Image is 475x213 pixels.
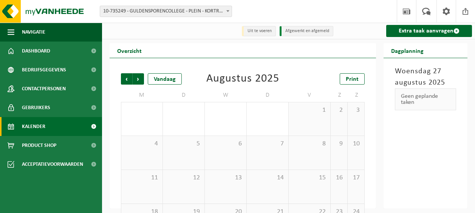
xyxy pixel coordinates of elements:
[251,174,285,182] span: 14
[209,140,243,148] span: 6
[163,88,205,102] td: D
[351,106,361,114] span: 3
[395,66,456,88] h3: Woensdag 27 augustus 2025
[209,174,243,182] span: 13
[346,76,359,82] span: Print
[148,73,182,85] div: Vandaag
[22,155,83,174] span: Acceptatievoorwaarden
[121,73,132,85] span: Vorige
[292,106,326,114] span: 1
[334,106,343,114] span: 2
[334,174,343,182] span: 16
[395,88,456,110] div: Geen geplande taken
[167,174,201,182] span: 12
[386,25,472,37] a: Extra taak aanvragen
[125,140,159,148] span: 4
[340,73,365,85] a: Print
[22,117,45,136] span: Kalender
[292,174,326,182] span: 15
[242,26,276,36] li: Uit te voeren
[110,43,149,58] h2: Overzicht
[251,140,285,148] span: 7
[348,88,365,102] td: Z
[289,88,331,102] td: V
[384,43,431,58] h2: Dagplanning
[334,140,343,148] span: 9
[22,98,50,117] span: Gebruikers
[247,88,289,102] td: D
[167,140,201,148] span: 5
[22,23,45,42] span: Navigatie
[125,174,159,182] span: 11
[22,42,50,60] span: Dashboard
[121,88,163,102] td: M
[22,60,66,79] span: Bedrijfsgegevens
[205,88,247,102] td: W
[100,6,232,17] span: 10-735249 - GULDENSPORENCOLLEGE - PLEIN - KORTRIJK
[22,79,66,98] span: Contactpersonen
[351,174,361,182] span: 17
[292,140,326,148] span: 8
[331,88,348,102] td: Z
[280,26,333,36] li: Afgewerkt en afgemeld
[22,136,56,155] span: Product Shop
[351,140,361,148] span: 10
[206,73,279,85] div: Augustus 2025
[133,73,144,85] span: Volgende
